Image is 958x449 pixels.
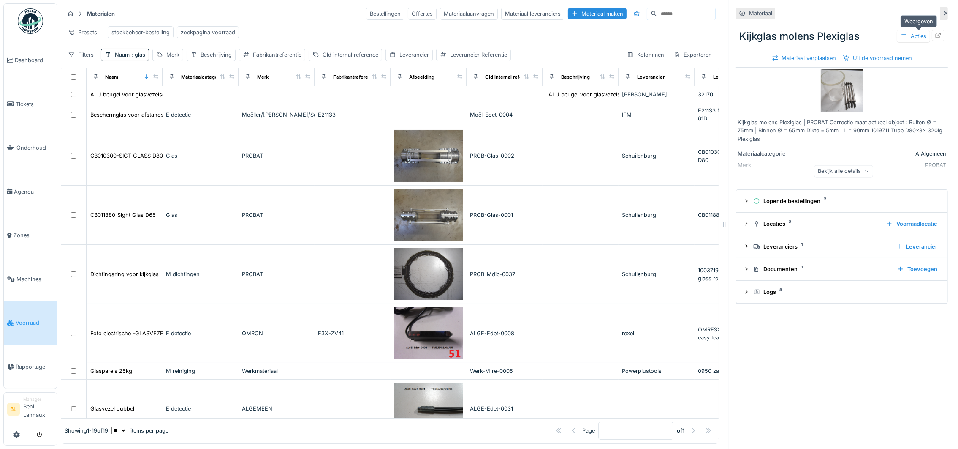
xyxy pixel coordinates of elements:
[470,270,539,278] div: PROB-Mdic-0037
[181,74,224,81] div: Materiaalcategorie
[4,257,57,301] a: Machines
[253,51,301,59] div: Fabrikantreferentie
[130,52,145,58] span: : glas
[622,330,634,337] span: rexel
[257,74,269,81] div: Merk
[470,211,539,219] div: PROB-Glas-0001
[16,144,54,152] span: Onderhoud
[897,30,930,42] div: Acties
[16,319,54,327] span: Voorraad
[450,51,507,59] div: Leverancier Referentie
[698,326,765,341] span: OMRE3XZV412M -kanaal, easy teach&go
[18,8,43,34] img: Badge_color-CXgf-gQk.svg
[64,26,101,38] div: Presets
[90,211,156,219] div: CB011880_Sight Glas D65
[582,427,595,435] div: Page
[622,212,656,218] span: Schuilenburg
[90,270,159,278] div: Dichtingsring voor kijkglas
[470,405,539,413] div: ALGE-Edet-0031
[698,91,713,98] span: 32170
[7,403,20,416] li: BL
[166,211,235,219] div: Glas
[318,111,387,119] div: E21133
[166,152,235,160] div: Glas
[166,367,235,375] div: M reiniging
[749,9,772,17] div: Materiaal
[768,52,840,64] div: Materiaal verplaatsen
[90,152,163,160] div: CB010300-SIGT GLASS D80
[4,82,57,126] a: Tickets
[670,49,716,61] div: Exporteren
[15,56,54,64] span: Dashboard
[242,405,311,413] div: ALGEMEEN
[470,329,539,337] div: ALGE-Edet-0008
[804,150,946,158] div: A Algemeen
[753,265,890,273] div: Documenten
[548,90,684,99] div: ALU beugel voor glasvezelsensor OPEM Pad contr...
[242,367,311,375] div: Werkmateriaal
[90,111,204,119] div: Beschermglas voor afstandsdetectie 01D100
[399,51,429,59] div: Leverancier
[242,111,311,119] div: Moëller/[PERSON_NAME]/Schneider/Telemecanique…
[637,74,665,81] div: Leverancier
[740,284,944,300] summary: Logs8
[736,25,948,47] div: Kijkglas molens Plexiglas
[90,329,224,337] div: Foto electrische -GLASVEZELVERSTERKER 2METER
[4,301,57,345] a: Voorraad
[622,112,632,118] span: IFM
[740,193,944,209] summary: Lopende bestellingen2
[166,329,235,337] div: E detectie
[753,243,889,251] div: Leveranciers
[90,367,132,375] div: Glasparels 25kg
[333,74,377,81] div: Fabrikantreferentie
[318,329,387,337] div: E3X-ZV41
[394,307,463,359] img: Foto electrische -GLASVEZELVERSTERKER 2METER
[568,8,627,19] div: Materiaal maken
[242,152,311,160] div: PROBAT
[14,231,54,239] span: Zones
[115,51,145,59] div: Naam
[740,216,944,232] summary: Locaties2Voorraadlocatie
[409,74,434,81] div: Afbeelding
[84,10,118,18] strong: Materialen
[698,212,763,218] span: CB011880_Sight Glas D65
[698,107,765,122] span: E21133 Masking frame for 01D
[16,100,54,108] span: Tickets
[821,69,863,112] img: Kijkglas molens Plexiglas
[485,74,536,81] div: Old internal reference
[323,51,378,59] div: Old internal reference
[623,49,668,61] div: Kolommen
[4,126,57,170] a: Onderhoud
[65,427,108,435] div: Showing 1 - 19 of 19
[901,15,937,27] div: Weergeven
[181,28,235,36] div: zoekpagina voorraad
[408,8,437,20] div: Offertes
[394,248,463,300] img: Dichtingsring voor kijkglas
[394,130,463,182] img: CB010300-SIGT GLASS D80
[23,396,54,422] li: Beni Lannaux
[201,51,232,59] div: Beschrijving
[753,288,937,296] div: Logs
[166,51,179,59] div: Merk
[394,189,463,241] img: CB011880_Sight Glas D65
[16,363,54,371] span: Rapportage
[4,214,57,257] a: Zones
[622,153,656,159] span: Schuilenburg
[677,427,685,435] strong: of 1
[440,8,498,20] div: Materiaalaanvragen
[738,150,801,158] div: Materiaalcategorie
[90,90,229,99] div: ALU beugel voor glasvezelsensor OPEM Pad controle
[64,49,98,61] div: Filters
[166,111,235,119] div: E detectie
[740,239,944,255] summary: Leveranciers1Leverancier
[470,367,539,375] div: Werk-M re-0005
[622,368,662,374] span: Powerplustools
[622,91,667,98] span: [PERSON_NAME]
[753,197,937,205] div: Lopende bestellingen
[366,8,404,20] div: Bestellingen
[23,396,54,402] div: Manager
[105,74,118,81] div: Naam
[883,218,941,230] div: Voorraadlocatie
[698,267,763,282] span: 1003719 Sealing for sight glass roasting chamber
[698,368,750,374] span: 0950 zak glasparels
